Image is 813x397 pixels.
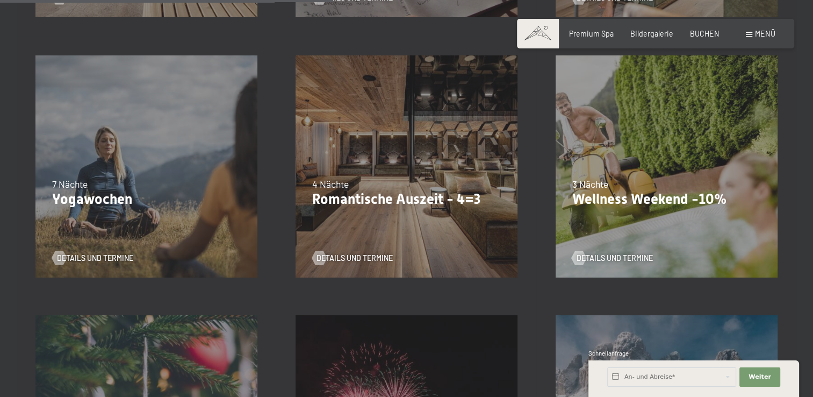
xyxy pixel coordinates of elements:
[630,29,673,38] a: Bildergalerie
[316,253,393,264] span: Details und Termine
[577,253,653,264] span: Details und Termine
[52,191,241,208] p: Yogawochen
[690,29,720,38] a: BUCHEN
[572,178,608,190] span: 3 Nächte
[755,29,775,38] span: Menü
[312,253,393,264] a: Details und Termine
[312,191,501,208] p: Romantische Auszeit - 4=3
[569,29,614,38] a: Premium Spa
[739,367,780,387] button: Weiter
[749,373,771,381] span: Weiter
[572,253,653,264] a: Details und Termine
[52,253,133,264] a: Details und Termine
[588,350,629,357] span: Schnellanfrage
[572,191,761,208] p: Wellness Weekend -10%
[57,253,133,264] span: Details und Termine
[52,178,88,190] span: 7 Nächte
[312,178,349,190] span: 4 Nächte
